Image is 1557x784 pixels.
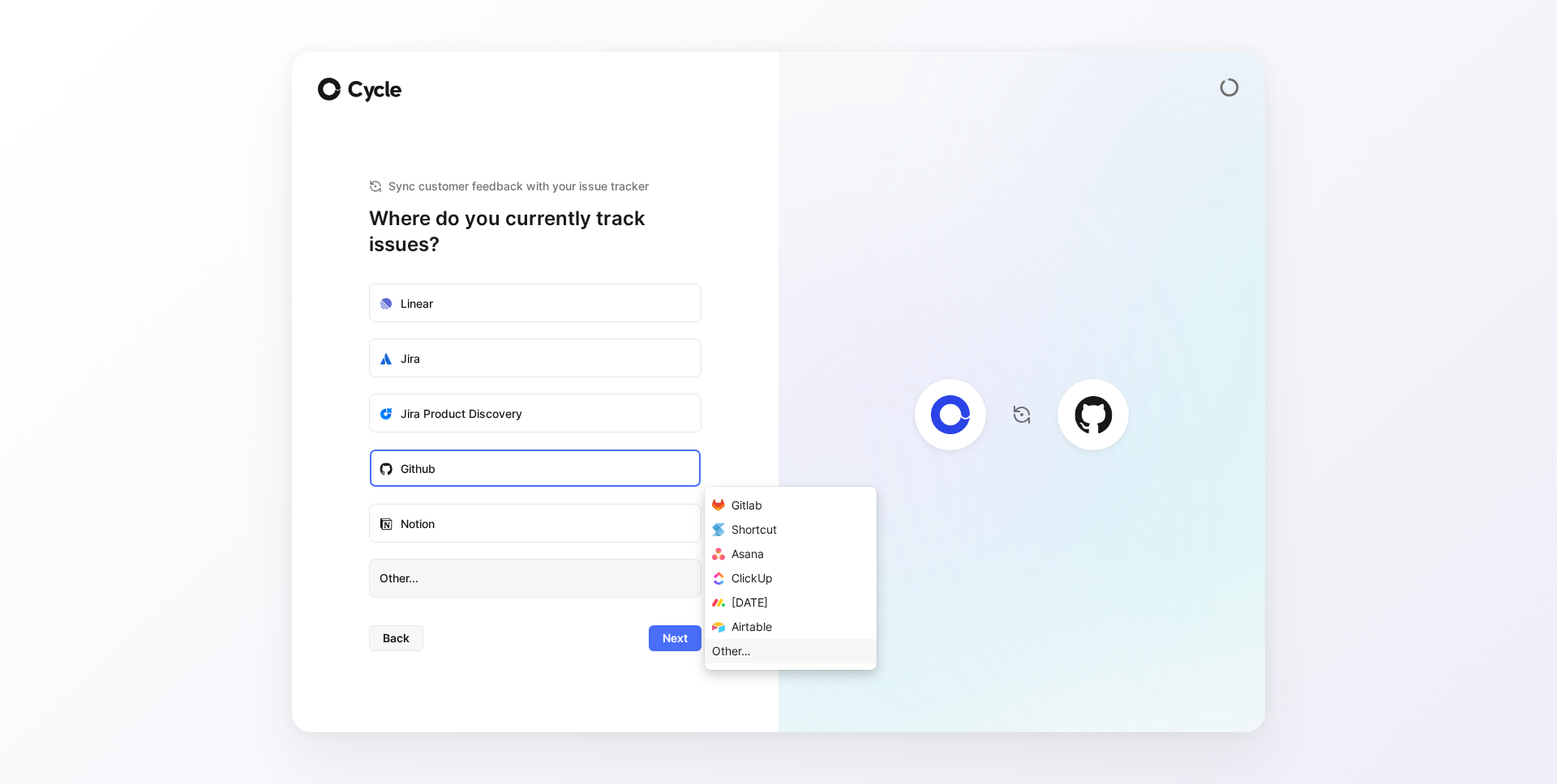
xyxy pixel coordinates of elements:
[731,571,773,585] span: ClickUp
[731,522,777,536] span: Shortcut
[731,620,772,633] span: Airtable
[731,498,762,512] span: Gitlab
[712,641,751,661] div: Other…
[731,547,764,560] span: Asana
[731,595,768,609] span: [DATE]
